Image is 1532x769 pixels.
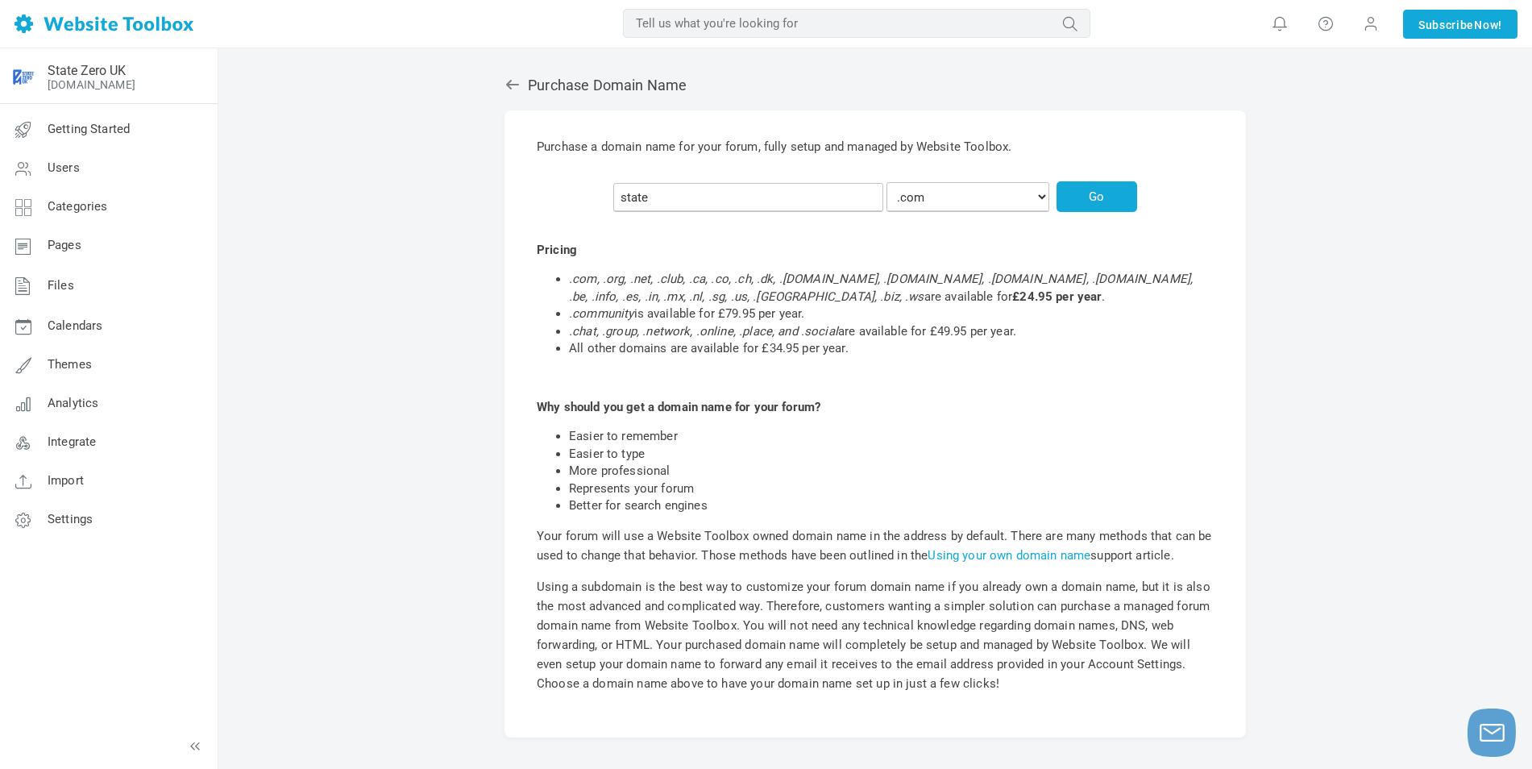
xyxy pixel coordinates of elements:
span: Import [48,473,84,488]
li: All other domains are available for £34.95 per year. [569,340,1214,357]
p: Your forum will use a Website Toolbox owned domain name in the address by default. There are many... [537,526,1214,565]
a: [DOMAIN_NAME] [48,78,135,91]
span: Now! [1474,16,1502,34]
a: State Zero UK [48,63,126,78]
span: Why should you get a domain name for your forum? [537,400,820,414]
span: Files [48,278,74,293]
input: Enter a domain name [613,183,883,212]
b: Pricing [537,243,577,257]
li: More professional [569,463,1214,480]
span: Settings [48,512,93,526]
h2: Purchase Domain Name [504,77,1246,94]
li: Represents your forum [569,480,1214,497]
b: £24.95 per year [1012,289,1102,304]
li: are available for £49.95 per year. [569,323,1214,340]
span: Calendars [48,318,102,333]
img: image-removebg-preview.png [10,64,36,89]
li: are available for . [569,271,1214,306]
button: Go [1057,181,1137,212]
a: SubscribeNow! [1403,10,1517,39]
li: Easier to type [569,446,1214,463]
a: Using your own domain name [928,548,1090,563]
p: Purchase a domain name for your forum, fully setup and managed by Website Toolbox. [537,139,1214,156]
span: Categories [48,199,108,214]
span: Analytics [48,396,98,410]
span: Pages [48,238,81,252]
li: Easier to remember [569,428,1214,445]
span: Getting Started [48,122,130,136]
i: .chat, .group, .network, .online, .place, and .social [569,324,838,339]
span: Users [48,160,80,175]
p: Using a subdomain is the best way to customize your forum domain name if you already own a domain... [537,577,1214,693]
i: .com, .org, .net, .club, .ca, .co, .ch, .dk, .[DOMAIN_NAME], .[DOMAIN_NAME], .[DOMAIN_NAME], .[DO... [569,272,1193,303]
input: Tell us what you're looking for [623,9,1090,38]
i: .community [569,306,634,321]
span: Themes [48,357,92,372]
li: Better for search engines [569,497,1214,514]
button: Launch chat [1468,709,1516,757]
span: Integrate [48,434,96,449]
li: is available for £79.95 per year. [569,306,1214,322]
